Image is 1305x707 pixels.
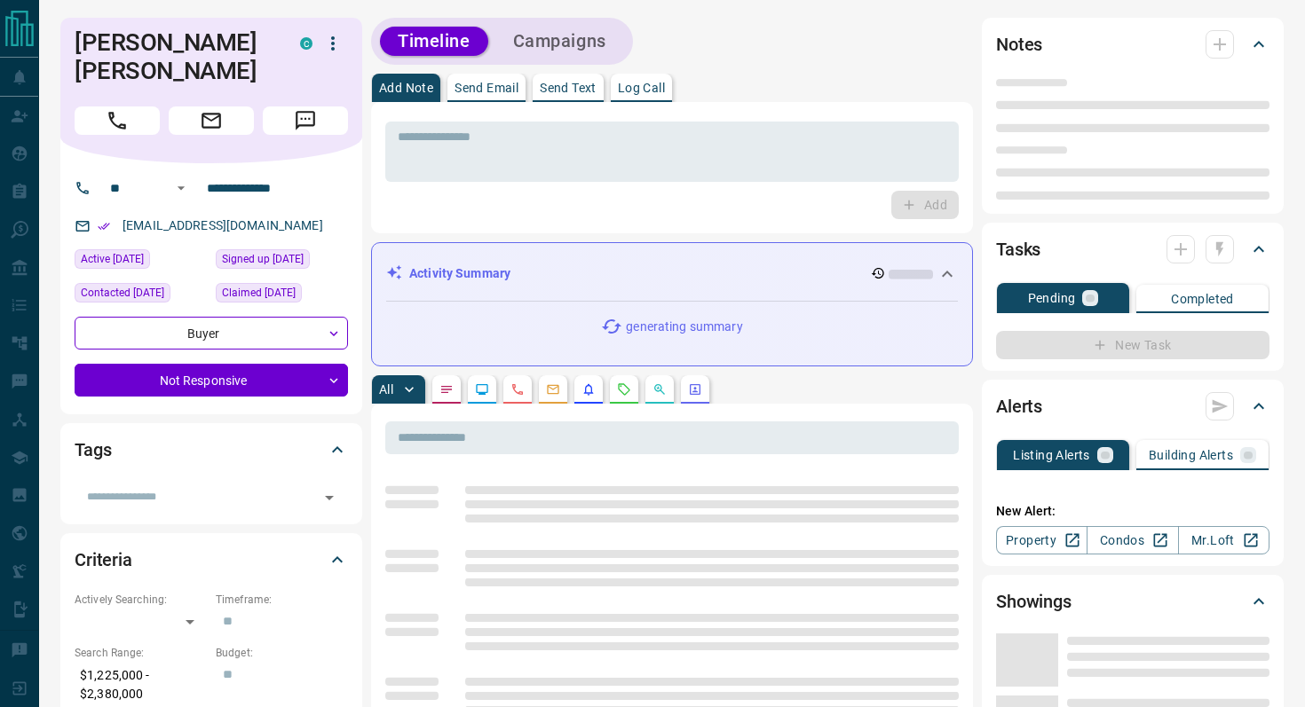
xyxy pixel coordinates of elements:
span: Claimed [DATE] [222,284,296,302]
h2: Criteria [75,546,132,574]
p: Listing Alerts [1013,449,1090,461]
span: Call [75,106,160,135]
svg: Requests [617,382,631,397]
p: Log Call [618,82,665,94]
div: Not Responsive [75,364,348,397]
svg: Calls [510,382,525,397]
h2: Tags [75,436,111,464]
p: Pending [1028,292,1076,304]
span: Message [263,106,348,135]
a: Condos [1087,526,1178,554]
p: Send Email [455,82,518,94]
svg: Notes [439,382,454,397]
p: Search Range: [75,645,207,661]
h2: Showings [996,587,1072,616]
div: condos.ca [300,37,312,50]
div: Notes [996,23,1269,66]
svg: Listing Alerts [581,382,596,397]
p: generating summary [626,318,742,336]
button: Campaigns [495,27,624,56]
a: Property [996,526,1087,554]
span: Signed up [DATE] [222,250,304,268]
div: Buyer [75,317,348,350]
div: Alerts [996,385,1269,428]
span: Active [DATE] [81,250,144,268]
span: Email [169,106,254,135]
p: Completed [1171,293,1234,305]
p: Timeframe: [216,592,348,608]
svg: Emails [546,382,560,397]
svg: Agent Actions [688,382,702,397]
p: Activity Summary [409,264,510,283]
div: Activity Summary [386,257,958,290]
div: Tasks [996,228,1269,271]
h2: Notes [996,30,1042,59]
div: Tue Aug 22 2023 [75,249,207,274]
p: Actively Searching: [75,592,207,608]
p: Building Alerts [1149,449,1233,461]
svg: Opportunities [652,382,667,397]
div: Tags [75,428,348,471]
p: Send Text [540,82,597,94]
h2: Alerts [996,392,1042,420]
div: Tue May 14 2019 [216,249,348,274]
p: Budget: [216,645,348,661]
div: Criteria [75,538,348,581]
a: [EMAIL_ADDRESS][DOMAIN_NAME] [123,218,323,232]
div: Showings [996,580,1269,623]
p: New Alert: [996,502,1269,521]
p: Add Note [379,82,433,94]
p: All [379,383,393,396]
h2: Tasks [996,235,1040,263]
svg: Lead Browsing Activity [475,382,489,397]
button: Open [317,485,342,510]
a: Mr.Loft [1178,526,1269,554]
div: Fri Aug 18 2023 [75,283,207,308]
span: Contacted [DATE] [81,284,164,302]
button: Timeline [380,27,488,56]
h1: [PERSON_NAME] [PERSON_NAME] [75,28,273,85]
button: Open [170,177,192,199]
svg: Email Verified [98,220,110,232]
div: Tue May 14 2019 [216,283,348,308]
